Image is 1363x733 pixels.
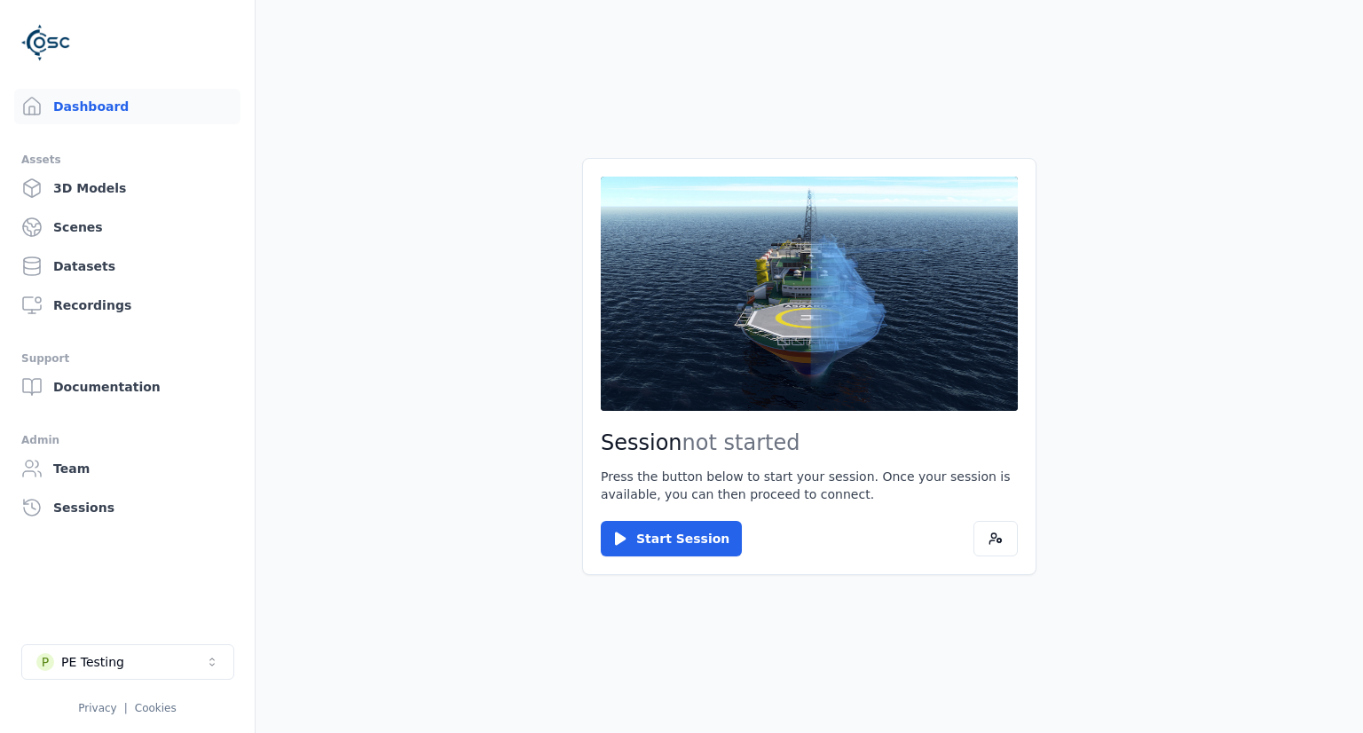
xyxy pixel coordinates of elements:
a: 3D Models [14,170,240,206]
div: Admin [21,430,233,451]
p: Press the button below to start your session. Once your session is available, you can then procee... [601,468,1018,503]
div: Assets [21,149,233,170]
h2: Session [601,429,1018,457]
a: Documentation [14,369,240,405]
a: Sessions [14,490,240,525]
a: Cookies [135,702,177,714]
button: Start Session [601,521,742,556]
div: Support [21,348,233,369]
a: Privacy [78,702,116,714]
div: PE Testing [61,653,124,671]
a: Team [14,451,240,486]
span: not started [682,430,800,455]
div: P [36,653,54,671]
a: Scenes [14,209,240,245]
button: Select a workspace [21,644,234,680]
span: | [124,702,128,714]
a: Datasets [14,248,240,284]
a: Dashboard [14,89,240,124]
img: Logo [21,18,71,67]
a: Recordings [14,288,240,323]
